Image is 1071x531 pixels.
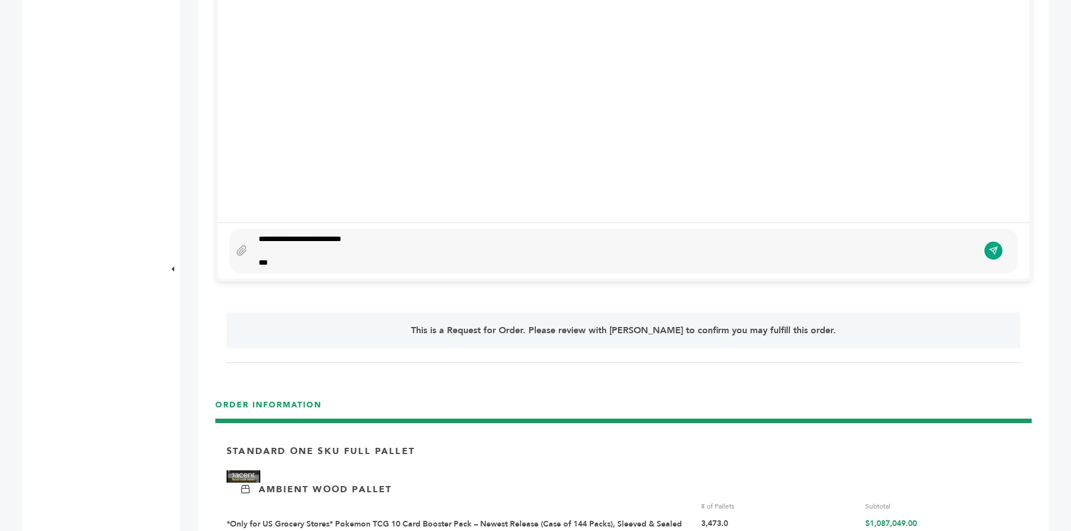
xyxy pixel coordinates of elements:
img: Brand Name [227,470,260,483]
h3: ORDER INFORMATION [215,400,1032,419]
img: Ambient [241,485,250,493]
p: Standard One Sku Full Pallet [227,445,415,457]
div: # of Pallets [701,501,856,511]
p: Ambient Wood Pallet [259,483,392,496]
div: Subtotal [865,501,1020,511]
p: This is a Request for Order. Please review with [PERSON_NAME] to confirm you may fulfill this order. [258,324,988,337]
